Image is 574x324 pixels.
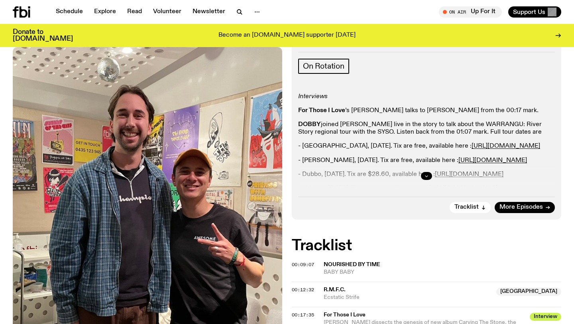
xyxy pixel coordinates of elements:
span: On Rotation [303,62,344,71]
span: 00:17:35 [292,312,314,318]
button: 00:09:07 [292,263,314,267]
span: More Episodes [499,204,543,210]
span: [GEOGRAPHIC_DATA] [496,288,561,296]
button: Support Us [508,6,561,18]
button: 00:17:35 [292,313,314,317]
button: 00:12:32 [292,288,314,292]
span: R.M.F.C. [324,287,346,292]
p: Become an [DOMAIN_NAME] supporter [DATE] [218,32,356,39]
a: On Rotation [298,59,349,74]
em: Interviews [298,93,328,100]
button: On AirUp For It [439,6,502,18]
h3: Donate to [DOMAIN_NAME] [13,29,73,42]
span: 00:09:07 [292,261,314,268]
a: Read [122,6,147,18]
a: More Episodes [495,202,555,213]
p: joined [PERSON_NAME] live in the story to talk about the WARRANGU: River Story regional tour with... [298,121,555,136]
a: Schedule [51,6,88,18]
strong: For Those I Love [298,107,345,114]
p: ’s [PERSON_NAME] talks to [PERSON_NAME] from the 00:17 mark. [298,107,555,115]
span: For Those I Love [324,311,525,319]
span: Ecstatic Strife [324,294,491,301]
a: [URL][DOMAIN_NAME] [458,157,527,164]
span: BABY BABY [324,269,561,276]
a: [URL][DOMAIN_NAME] [472,143,540,149]
span: Support Us [513,8,545,16]
a: Newsletter [188,6,230,18]
a: Explore [89,6,121,18]
a: Volunteer [148,6,186,18]
span: Interview [530,313,561,321]
strong: DOBBY [298,121,321,128]
p: - [PERSON_NAME], [DATE]. Tix are free, available here : [298,157,555,164]
h2: Tracklist [292,239,561,253]
span: 00:12:32 [292,286,314,293]
p: - [GEOGRAPHIC_DATA], [DATE]. Tix are free, available here : [298,142,555,150]
button: Tracklist [450,202,491,213]
span: Nourished By Time [324,262,380,267]
span: Tracklist [454,204,479,210]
